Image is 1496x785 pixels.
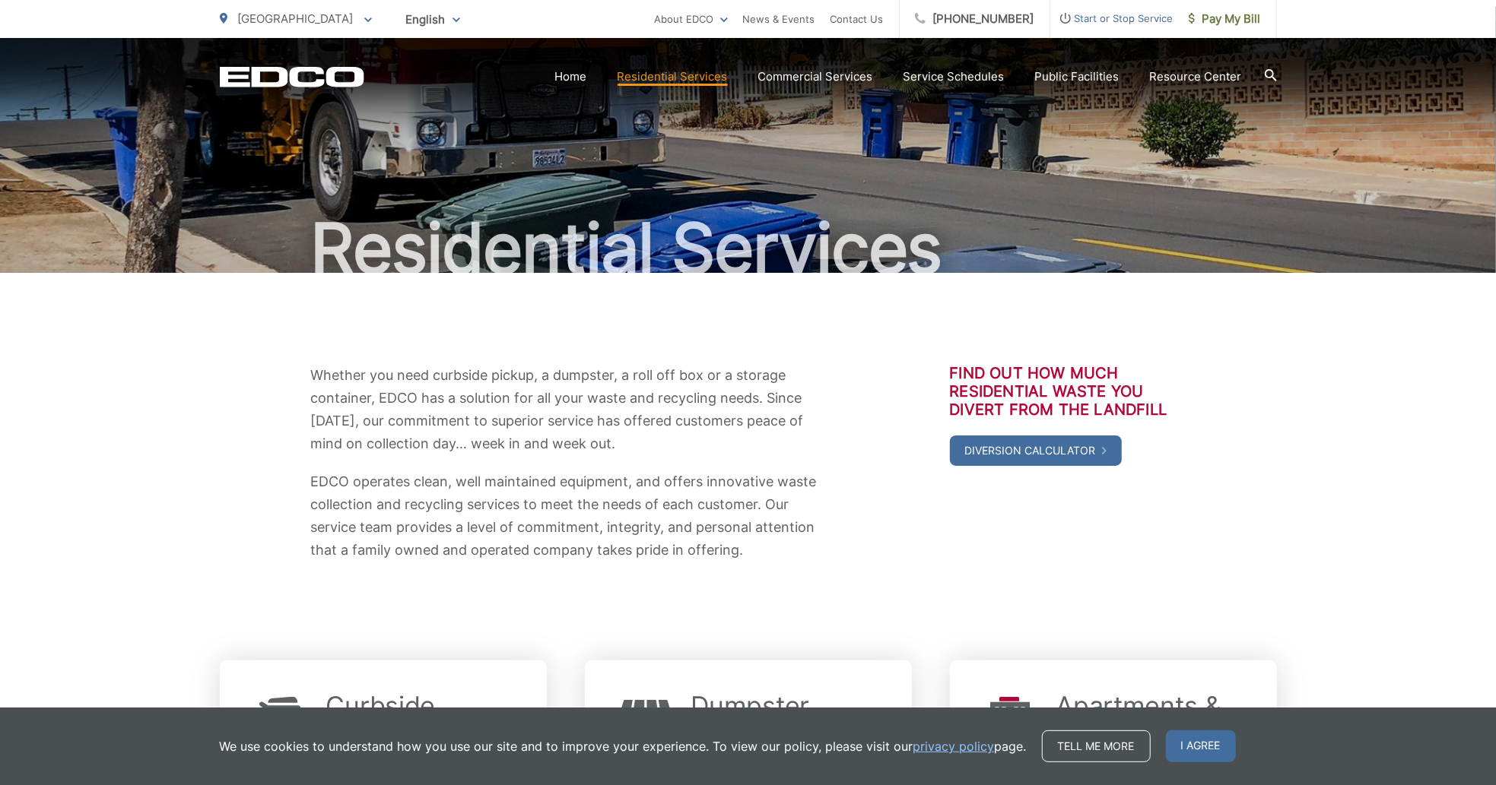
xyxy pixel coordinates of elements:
[831,10,884,28] a: Contact Us
[220,210,1277,286] h1: Residential Services
[758,68,873,86] a: Commercial Services
[655,10,728,28] a: About EDCO
[220,66,364,87] a: EDCD logo. Return to the homepage.
[555,68,587,86] a: Home
[950,435,1122,466] a: Diversion Calculator
[904,68,1005,86] a: Service Schedules
[311,470,821,562] p: EDCO operates clean, well maintained equipment, and offers innovative waste collection and recycl...
[311,364,821,455] p: Whether you need curbside pickup, a dumpster, a roll off box or a storage container, EDCO has a s...
[1042,730,1151,762] a: Tell me more
[1056,691,1247,752] a: Apartments & Condos
[950,364,1186,419] h3: Find out how much residential waste you divert from the landfill
[743,10,815,28] a: News & Events
[1150,68,1242,86] a: Resource Center
[1166,730,1236,762] span: I agree
[395,6,472,33] span: English
[913,737,995,755] a: privacy policy
[618,68,728,86] a: Residential Services
[691,691,881,752] a: Dumpster Service
[1035,68,1120,86] a: Public Facilities
[1189,10,1261,28] span: Pay My Bill
[238,11,354,26] span: [GEOGRAPHIC_DATA]
[220,737,1027,755] p: We use cookies to understand how you use our site and to improve your experience. To view our pol...
[326,691,516,752] a: Curbside Pickup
